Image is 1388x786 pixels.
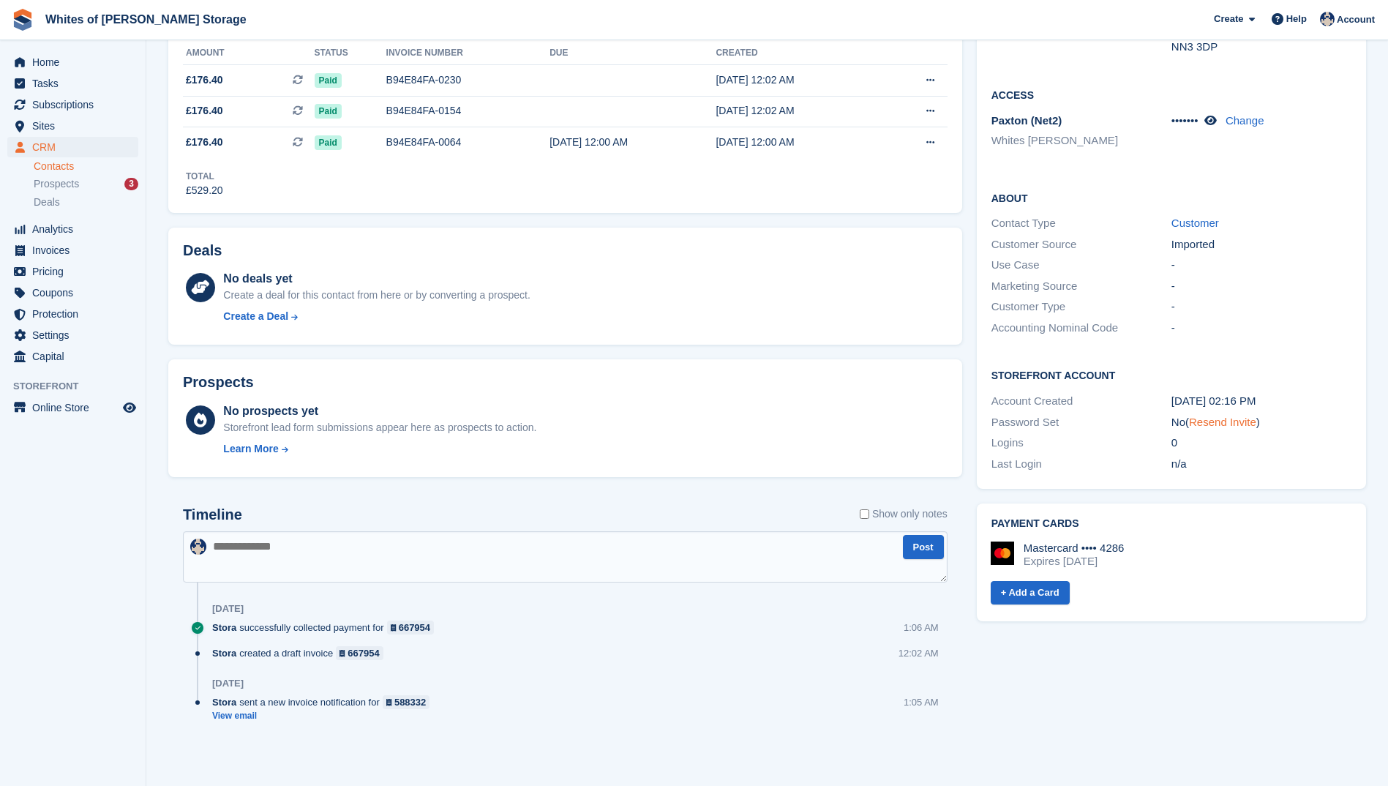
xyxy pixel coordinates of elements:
div: Contact Type [991,215,1171,232]
a: Contacts [34,160,138,173]
a: Customer [1171,217,1219,229]
div: 1:05 AM [904,695,939,709]
a: menu [7,116,138,136]
div: Last Login [991,456,1171,473]
th: Created [716,42,882,65]
a: menu [7,282,138,303]
span: Protection [32,304,120,324]
a: View email [212,710,437,722]
div: Use Case [991,257,1171,274]
a: 667954 [387,621,435,635]
li: Whites [PERSON_NAME] [991,132,1171,149]
div: 588332 [394,695,426,709]
span: CRM [32,137,120,157]
div: Create a deal for this contact from here or by converting a prospect. [223,288,530,303]
span: Help [1286,12,1307,26]
div: Storefront lead form submissions appear here as prospects to action. [223,420,536,435]
div: B94E84FA-0064 [386,135,550,150]
h2: About [991,190,1351,205]
div: - [1171,320,1351,337]
div: sent a new invoice notification for [212,695,437,709]
a: Change [1226,114,1264,127]
a: Resend Invite [1189,416,1256,428]
a: menu [7,397,138,418]
a: Deals [34,195,138,210]
div: £529.20 [186,183,223,198]
span: Coupons [32,282,120,303]
div: - [1171,299,1351,315]
a: menu [7,219,138,239]
div: 3 [124,178,138,190]
a: menu [7,94,138,115]
div: Mastercard •••• 4286 [1024,542,1125,555]
div: 1:06 AM [904,621,939,635]
h2: Storefront Account [991,367,1351,382]
div: 667954 [348,646,379,660]
a: menu [7,240,138,261]
div: Logins [991,435,1171,452]
a: menu [7,261,138,282]
span: Invoices [32,240,120,261]
div: Accounting Nominal Code [991,320,1171,337]
div: [DATE] 12:02 AM [716,103,882,119]
a: Prospects 3 [34,176,138,192]
span: Capital [32,346,120,367]
th: Invoice number [386,42,550,65]
span: ( ) [1185,416,1260,428]
div: successfully collected payment for [212,621,441,635]
div: 667954 [399,621,430,635]
img: Wendy [190,539,206,555]
div: Imported [1171,236,1351,253]
h2: Timeline [183,506,242,523]
a: menu [7,304,138,324]
div: Total [186,170,223,183]
span: Create [1214,12,1243,26]
div: 0 [1171,435,1351,452]
div: 12:02 AM [899,646,939,660]
a: Whites of [PERSON_NAME] Storage [40,7,252,31]
div: No [1171,414,1351,431]
h2: Prospects [183,374,254,391]
div: B94E84FA-0230 [386,72,550,88]
div: Customer Type [991,299,1171,315]
img: stora-icon-8386f47178a22dfd0bd8f6a31ec36ba5ce8667c1dd55bd0f319d3a0aa187defe.svg [12,9,34,31]
div: Password Set [991,414,1171,431]
span: Prospects [34,177,79,191]
span: Storefront [13,379,146,394]
img: Wendy [1320,12,1335,26]
div: Customer Source [991,236,1171,253]
span: Sites [32,116,120,136]
span: Tasks [32,73,120,94]
div: - [1171,278,1351,295]
span: ••••••• [1171,114,1198,127]
span: Subscriptions [32,94,120,115]
span: Account [1337,12,1375,27]
span: Paid [315,135,342,150]
div: NN3 3DP [1171,39,1351,56]
span: Paid [315,104,342,119]
div: [DATE] 12:00 AM [716,135,882,150]
a: + Add a Card [991,581,1070,605]
div: B94E84FA-0154 [386,103,550,119]
div: Account Created [991,393,1171,410]
input: Show only notes [860,506,869,522]
span: Settings [32,325,120,345]
div: Learn More [223,441,278,457]
th: Status [315,42,386,65]
a: menu [7,52,138,72]
a: menu [7,73,138,94]
div: [DATE] 12:02 AM [716,72,882,88]
span: Paxton (Net2) [991,114,1062,127]
h2: Payment cards [991,518,1351,530]
div: [DATE] 12:00 AM [549,135,716,150]
a: menu [7,325,138,345]
div: No prospects yet [223,403,536,420]
span: Home [32,52,120,72]
span: £176.40 [186,72,223,88]
div: Marketing Source [991,278,1171,295]
span: Stora [212,695,236,709]
div: - [1171,257,1351,274]
a: Learn More [223,441,536,457]
span: Online Store [32,397,120,418]
span: Paid [315,73,342,88]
